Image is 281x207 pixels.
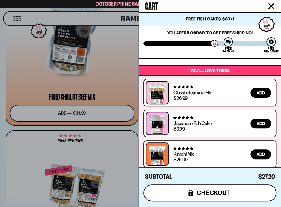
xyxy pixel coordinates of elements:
span: 4.76 stars [173,146,193,151]
button: Add [250,149,271,159]
div: Free Fishcakes [263,47,279,53]
h4: Subtotal [145,174,172,180]
button: Add [250,119,271,128]
span: $27.20 [258,173,275,180]
span: Free Fish Cakes $60+! [186,16,234,22]
span: 4.77 stars [173,116,193,120]
div: Free Shipping [222,47,234,53]
span: 4.68 stars [173,85,193,89]
div: $26.99 [173,96,187,101]
span: checkout [197,189,230,196]
span: October Prime Sale: 15% off Sitewide [96,1,186,7]
p: You’ll love these [140,68,279,74]
div: $9.99 [173,126,185,131]
a: Japanese Fish Cake [173,120,211,126]
a: Classic Seafood Mix [173,89,211,96]
span: Add [257,121,265,126]
span: Add [257,91,265,95]
a: Kimchi Mix [173,151,194,157]
div: $25.99 [173,157,187,162]
p: You are away to get Free Shipping! [143,30,276,35]
button: Add [250,88,271,98]
span: Add [257,152,265,156]
button: Close cart [266,2,276,11]
strong: $8.01 [184,30,195,35]
button: checkout [143,184,276,201]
